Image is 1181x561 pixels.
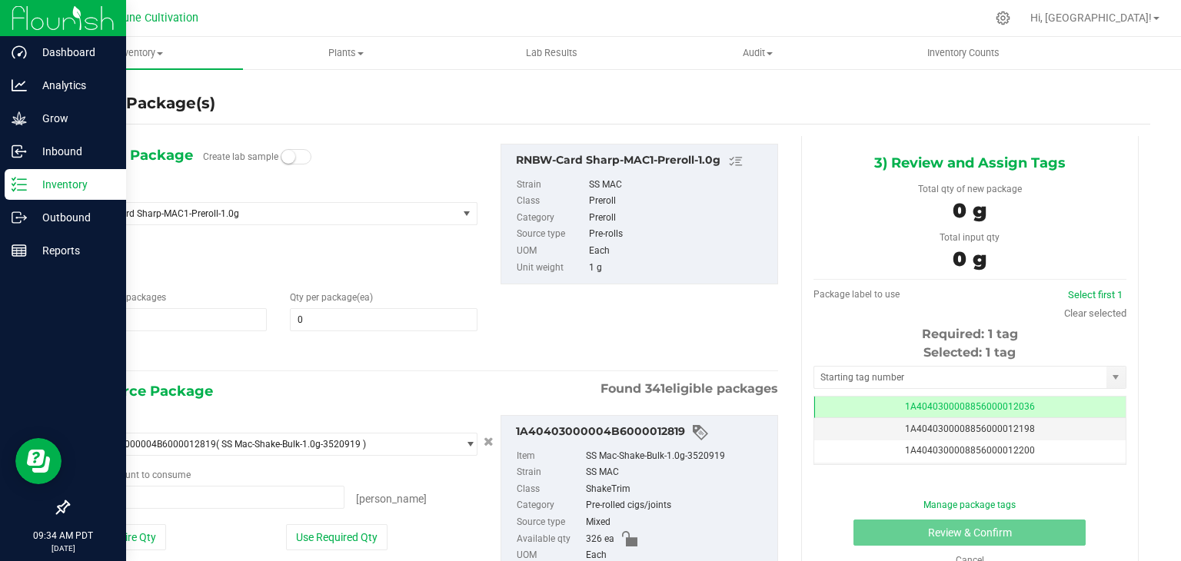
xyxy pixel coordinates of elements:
div: SS MAC [589,177,770,194]
input: 0 [291,309,477,330]
label: Available qty [517,531,583,548]
span: 1) New Package [79,144,193,167]
div: Mixed [586,514,770,531]
label: Strain [517,464,583,481]
div: Manage settings [993,11,1013,25]
span: 1A4040300008856000012200 [905,445,1035,456]
span: Total qty of new package [918,184,1022,194]
span: 341 [645,381,665,396]
div: RNBW-Card Sharp-MAC1-Preroll-1.0g [516,152,770,171]
input: 0 ea [80,486,344,508]
span: Inventory [37,46,243,60]
p: Inventory [27,175,119,194]
a: Lab Results [449,37,655,69]
p: Grow [27,109,119,128]
a: Manage package tags [923,500,1016,510]
label: Item [517,448,583,465]
span: Inventory Counts [907,46,1020,60]
p: Analytics [27,76,119,95]
span: Package label to use [813,289,900,300]
div: SS Mac-Shake-Bulk-1.0g-3520919 [586,448,770,465]
p: Outbound [27,208,119,227]
inline-svg: Analytics [12,78,27,93]
label: Unit weight [517,260,586,277]
div: Preroll [589,193,770,210]
inline-svg: Grow [12,111,27,126]
span: SS MAC [79,251,477,274]
p: [DATE] [7,543,119,554]
label: Class [517,481,583,498]
span: Lab Results [505,46,598,60]
a: Clear selected [1064,307,1126,319]
label: Category [517,497,583,514]
button: Use Required Qty [286,524,388,550]
span: Plants [244,46,448,60]
span: 0 g [953,198,986,223]
a: Plants [243,37,449,69]
p: 09:34 AM PDT [7,529,119,543]
span: 1A40403000004B6000012819 [86,439,216,450]
span: select [1106,367,1126,388]
input: 1 [80,309,266,330]
span: Found eligible packages [600,380,778,398]
label: Create lab sample [203,145,278,168]
span: ( SS Mac-Shake-Bulk-1.0g-3520919 ) [216,439,366,450]
span: 326 ea [586,531,614,548]
span: RNBW-Card Sharp-MAC1-Preroll-1.0g [86,208,437,219]
div: SS MAC [586,464,770,481]
label: UOM [517,243,586,260]
span: Package to consume [79,470,191,480]
a: Select first 1 [1068,289,1123,300]
span: select [457,433,476,455]
span: count [115,470,139,480]
div: Pre-rolls [589,226,770,243]
div: ShakeTrim [586,481,770,498]
span: Selected: 1 tag [923,345,1016,360]
span: 0 g [953,247,986,271]
span: Qty per package [290,292,373,303]
h4: Create Package(s) [68,92,215,115]
span: 3) Review and Assign Tags [874,151,1066,174]
inline-svg: Reports [12,243,27,258]
span: Total input qty [940,232,1000,243]
label: Source type [517,514,583,531]
span: 1A4040300008856000012036 [905,401,1035,412]
inline-svg: Outbound [12,210,27,225]
a: Audit [654,37,860,69]
div: Preroll [589,210,770,227]
span: Required: 1 tag [922,327,1018,341]
p: Reports [27,241,119,260]
button: Review & Confirm [853,520,1086,546]
iframe: Resource center [15,438,62,484]
label: Class [517,193,586,210]
div: Pre-rolled cigs/joints [586,497,770,514]
div: Each [589,243,770,260]
span: Hi, [GEOGRAPHIC_DATA]! [1030,12,1152,24]
label: Category [517,210,586,227]
div: 1 g [589,260,770,277]
input: Starting tag number [814,367,1106,388]
span: (ea) [357,292,373,303]
a: Inventory Counts [860,37,1066,69]
label: Source type [517,226,586,243]
p: Dashboard [27,43,119,61]
span: 1A4040300008856000012198 [905,423,1035,434]
span: [PERSON_NAME] [356,493,427,505]
button: Cancel button [479,431,498,453]
a: Inventory [37,37,243,69]
inline-svg: Dashboard [12,45,27,60]
div: 1A40403000004B6000012819 [516,423,770,442]
span: Audit [655,46,860,60]
span: 2) Source Package [79,380,213,403]
span: select [457,203,476,224]
span: Dune Cultivation [116,12,198,25]
inline-svg: Inventory [12,177,27,192]
label: Strain [517,177,586,194]
p: Inbound [27,142,119,161]
inline-svg: Inbound [12,144,27,159]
